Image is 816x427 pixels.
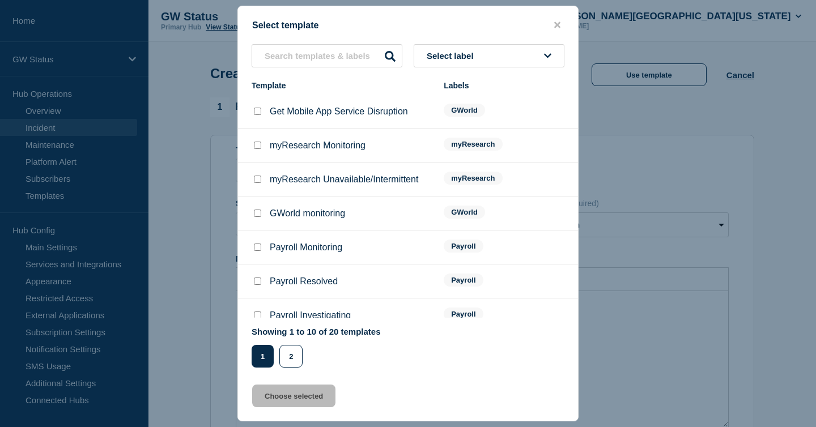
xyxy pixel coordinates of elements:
input: myResearch Unavailable/Intermittent checkbox [254,176,261,183]
span: GWorld [444,104,485,117]
div: Template [252,81,432,90]
p: GWorld monitoring [270,208,345,219]
button: Select label [414,44,564,67]
button: 2 [279,345,303,368]
input: Payroll Resolved checkbox [254,277,261,285]
button: 1 [252,345,274,368]
span: myResearch [444,138,502,151]
p: Payroll Monitoring [270,242,342,253]
input: Payroll Investigating checkbox [254,311,261,319]
span: Payroll [444,240,483,253]
input: Get Mobile App Service Disruption checkbox [254,108,261,115]
span: Payroll [444,274,483,287]
button: Choose selected [252,385,335,407]
div: Select template [238,20,578,31]
p: Showing 1 to 10 of 20 templates [252,327,381,336]
span: Payroll [444,308,483,321]
p: Payroll Investigating [270,310,351,321]
input: Payroll Monitoring checkbox [254,244,261,251]
input: Search templates & labels [252,44,402,67]
span: myResearch [444,172,502,185]
p: Get Mobile App Service Disruption [270,106,408,117]
span: GWorld [444,206,485,219]
span: Select label [427,51,478,61]
div: Labels [444,81,564,90]
p: Payroll Resolved [270,276,338,287]
input: myResearch Monitoring checkbox [254,142,261,149]
input: GWorld monitoring checkbox [254,210,261,217]
p: myResearch Unavailable/Intermittent [270,174,418,185]
p: myResearch Monitoring [270,140,365,151]
button: close button [551,20,564,31]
